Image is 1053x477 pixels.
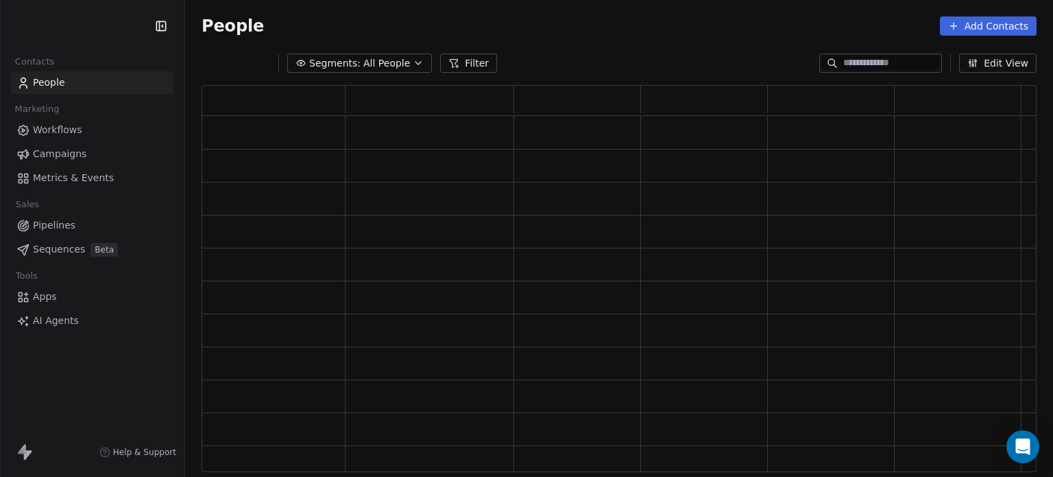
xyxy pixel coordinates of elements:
span: Tools [10,266,43,286]
span: Help & Support [113,447,176,458]
span: People [33,75,65,90]
a: Help & Support [99,447,176,458]
button: Edit View [959,54,1037,73]
a: Apps [11,286,173,308]
span: Contacts [9,51,60,72]
a: Workflows [11,119,173,141]
a: AI Agents [11,310,173,332]
span: Campaigns [33,147,86,161]
a: SequencesBeta [11,238,173,261]
span: Workflows [33,123,82,137]
span: Pipelines [33,218,75,233]
span: Sequences [33,242,85,257]
span: AI Agents [33,314,79,328]
span: All People [363,56,410,71]
span: Sales [10,194,45,215]
a: Campaigns [11,143,173,165]
span: Marketing [9,99,65,119]
a: Pipelines [11,214,173,237]
div: Open Intercom Messenger [1006,430,1039,463]
span: Apps [33,290,57,304]
a: Metrics & Events [11,167,173,189]
span: Beta [90,243,118,257]
button: Add Contacts [940,16,1037,36]
a: People [11,71,173,94]
span: Metrics & Events [33,171,114,185]
span: People [202,16,264,36]
button: Filter [440,54,497,73]
span: Segments: [309,56,361,71]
